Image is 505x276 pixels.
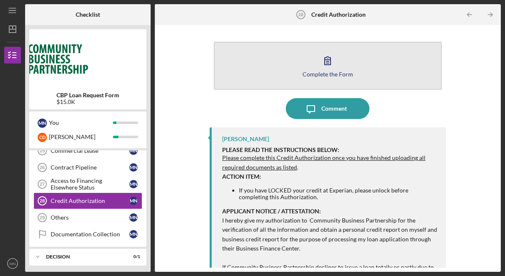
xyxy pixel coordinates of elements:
div: M N [129,197,138,205]
text: MN [10,261,16,266]
div: [PERSON_NAME] [222,136,269,142]
div: Credit Authorization [51,198,129,204]
div: $15.0K [56,99,119,105]
div: M N [129,180,138,188]
div: Comment [321,98,347,119]
div: M N [129,163,138,172]
tspan: 29 [40,215,45,220]
div: 0 / 1 [125,254,140,259]
div: M N [129,230,138,238]
a: Documentation CollectionMN [33,226,142,243]
div: M N [129,147,138,155]
a: 28Credit AuthorizationMN [33,192,142,209]
div: Decision [46,254,119,259]
b: Credit Authorization [311,11,366,18]
strong: APPLICANT NOTICE / ATTESTATION: [222,208,321,215]
tspan: 25 [40,148,45,153]
strong: ACTION ITEM: [222,173,261,180]
button: Comment [286,98,369,119]
span: Please complete this Credit Authorization once you have finished uploading all required documents... [222,154,426,170]
strong: PLEASE READ THE INSTRUCTIONS BELOW: [222,146,339,153]
tspan: 28 [298,12,303,17]
tspan: 27 [40,182,45,187]
div: You [49,116,113,130]
div: M N [129,213,138,222]
button: Complete the Form [214,42,442,90]
div: Access to Financing Elsewhere Status [51,177,129,191]
div: C D [38,133,47,142]
li: If you have LOCKED your credit at Experian, please unlock before completing this Authorization. [239,187,438,200]
tspan: 28 [40,198,45,203]
a: 29OthersMN [33,209,142,226]
a: 27Access to Financing Elsewhere StatusMN [33,176,142,192]
div: [PERSON_NAME] [49,130,113,144]
div: Contract Pipeline [51,164,129,171]
img: Product logo [29,33,146,84]
a: 26Contract PipelineMN [33,159,142,176]
button: MN [4,255,21,272]
b: Checklist [76,11,100,18]
div: Commercial Lease [51,147,129,154]
div: Others [51,214,129,221]
p: . [222,153,438,172]
tspan: 26 [40,165,45,170]
div: Complete the Form [302,71,353,77]
div: Documentation Collection [51,231,129,238]
b: CBP Loan Request Form [56,92,119,99]
div: M N [38,119,47,128]
a: 25Commercial LeaseMN [33,142,142,159]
